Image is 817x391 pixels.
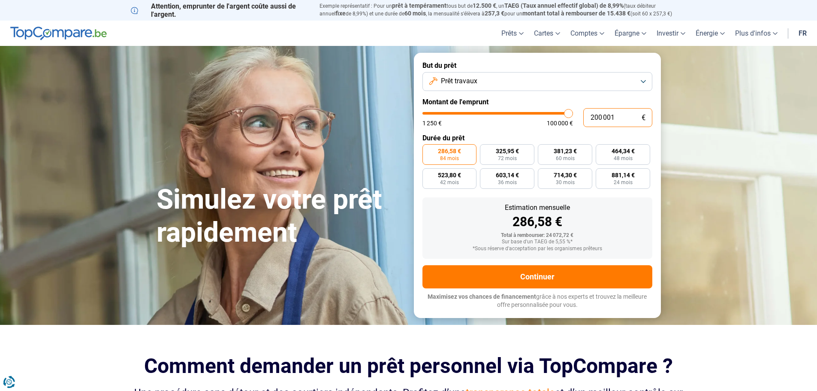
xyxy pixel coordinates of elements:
[612,172,635,178] span: 881,14 €
[473,2,496,9] span: 12.500 €
[440,180,459,185] span: 42 mois
[428,293,536,300] span: Maximisez vos chances de financement
[438,148,461,154] span: 286,58 €
[429,239,645,245] div: Sur base d'un TAEG de 5,55 %*
[614,156,633,161] span: 48 mois
[547,120,573,126] span: 100 000 €
[422,265,652,288] button: Continuer
[429,246,645,252] div: *Sous réserve d'acceptation par les organismes prêteurs
[422,72,652,91] button: Prêt travaux
[404,10,426,17] span: 60 mois
[422,134,652,142] label: Durée du prêt
[429,233,645,239] div: Total à rembourser: 24 072,72 €
[157,183,404,249] h1: Simulez votre prêt rapidement
[392,2,446,9] span: prêt à tempérament
[422,120,442,126] span: 1 250 €
[485,10,504,17] span: 257,3 €
[651,21,690,46] a: Investir
[496,172,519,178] span: 603,14 €
[793,21,812,46] a: fr
[496,21,529,46] a: Prêts
[554,148,577,154] span: 381,23 €
[730,21,783,46] a: Plus d'infos
[609,21,651,46] a: Épargne
[498,156,517,161] span: 72 mois
[429,204,645,211] div: Estimation mensuelle
[438,172,461,178] span: 523,80 €
[556,180,575,185] span: 30 mois
[422,98,652,106] label: Montant de l'emprunt
[440,156,459,161] span: 84 mois
[565,21,609,46] a: Comptes
[429,215,645,228] div: 286,58 €
[422,293,652,309] p: grâce à nos experts et trouvez la meilleure offre personnalisée pour vous.
[529,21,565,46] a: Cartes
[131,2,309,18] p: Attention, emprunter de l'argent coûte aussi de l'argent.
[522,10,630,17] span: montant total à rembourser de 15.438 €
[498,180,517,185] span: 36 mois
[614,180,633,185] span: 24 mois
[441,76,477,86] span: Prêt travaux
[10,27,107,40] img: TopCompare
[612,148,635,154] span: 464,34 €
[496,148,519,154] span: 325,95 €
[131,354,687,378] h2: Comment demander un prêt personnel via TopCompare ?
[554,172,577,178] span: 714,30 €
[335,10,346,17] span: fixe
[556,156,575,161] span: 60 mois
[320,2,687,18] p: Exemple représentatif : Pour un tous but de , un (taux débiteur annuel de 8,99%) et une durée de ...
[422,61,652,70] label: But du prêt
[690,21,730,46] a: Énergie
[642,114,645,121] span: €
[504,2,624,9] span: TAEG (Taux annuel effectif global) de 8,99%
